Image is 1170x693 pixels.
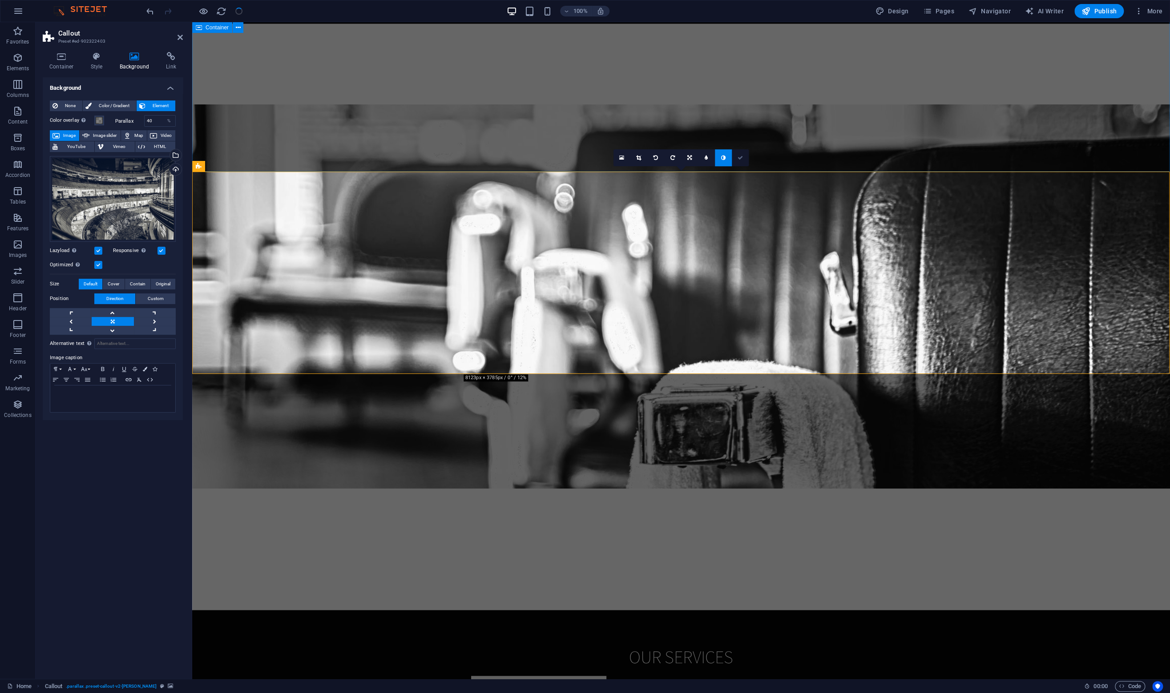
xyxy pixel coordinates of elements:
[108,279,119,289] span: Cover
[965,4,1014,18] button: Navigator
[130,279,145,289] span: Contain
[137,100,175,111] button: Element
[147,130,175,141] button: Video
[61,141,92,152] span: YouTube
[50,353,176,363] label: Image caption
[11,145,25,152] p: Boxes
[50,115,94,126] label: Color overlay
[163,116,175,126] div: %
[119,364,129,374] button: Underline (⌘U)
[1100,683,1101,689] span: :
[148,141,173,152] span: HTML
[715,149,732,166] a: Greyscale
[115,119,144,124] label: Parallax
[216,6,226,16] button: reload
[43,52,84,71] h4: Container
[156,279,170,289] span: Original
[145,6,155,16] button: undo
[597,7,605,15] i: On resize automatically adjust zoom level to fit chosen device.
[145,374,155,385] button: HTML
[7,65,29,72] p: Elements
[919,4,957,18] button: Pages
[133,130,144,141] span: Map
[92,130,117,141] span: Image slider
[65,364,79,374] button: Font Family
[151,279,175,289] button: Original
[732,149,749,166] a: Confirm ( ⌘ ⏎ )
[95,141,134,152] button: Vimeo
[106,141,132,152] span: Vimeo
[94,100,133,111] span: Color / Gradient
[148,100,173,111] span: Element
[97,364,108,374] button: Bold (⌘B)
[50,374,61,385] button: Align Left
[103,279,124,289] button: Cover
[136,293,175,304] button: Custom
[79,279,102,289] button: Default
[681,149,698,166] a: Change orientation
[82,374,93,385] button: Align Justify
[1115,681,1145,692] button: Code
[134,374,145,385] button: Clear Formatting
[84,279,97,289] span: Default
[108,374,119,385] button: Ordered List
[135,141,175,152] button: HTML
[160,130,173,141] span: Video
[50,156,176,241] div: AHA-MEDIA-HOUSE-SSS-KARTING-35-sbwvLgpPwToXOiQHiNY7kg.jpg
[875,7,909,16] span: Design
[61,374,72,385] button: Align Center
[113,52,160,71] h4: Background
[50,338,94,349] label: Alternative text
[7,225,28,232] p: Features
[1131,4,1166,18] button: More
[94,293,135,304] button: Direction
[1093,681,1107,692] span: 00 00
[106,293,124,304] span: Direction
[647,149,664,166] a: Rotate left 90°
[1152,681,1163,692] button: Usercentrics
[968,7,1011,16] span: Navigator
[113,245,157,256] label: Responsive
[7,92,29,99] p: Columns
[10,332,26,339] p: Footer
[84,52,113,71] h4: Style
[80,130,120,141] button: Image slider
[58,29,183,37] h2: Callout
[8,118,28,125] p: Content
[560,6,592,16] button: 100%
[50,130,79,141] button: Image
[45,681,173,692] nav: breadcrumb
[125,279,150,289] button: Contain
[206,25,229,30] span: Container
[630,149,647,166] a: Crop mode
[168,684,173,689] i: This element contains a background
[62,130,77,141] span: Image
[1119,681,1141,692] span: Code
[613,149,630,166] a: Select files from the file manager, stock photos, or upload file(s)
[50,364,65,374] button: Paragraph Format
[7,681,32,692] a: Click to cancel selection. Double-click to open Pages
[5,385,30,392] p: Marketing
[50,279,79,289] label: Size
[1084,681,1108,692] h6: Session time
[97,374,108,385] button: Unordered List
[9,305,27,312] p: Header
[58,37,165,45] h3: Preset #ed-902322403
[50,141,94,152] button: YouTube
[51,6,118,16] img: Editor Logo
[145,6,155,16] i: Undo: Change image (Ctrl+Z)
[121,130,147,141] button: Map
[123,374,134,385] button: Insert Link
[140,364,150,374] button: Colors
[10,198,26,205] p: Tables
[1074,4,1124,18] button: Publish
[50,260,94,270] label: Optimized
[50,293,94,304] label: Position
[50,100,82,111] button: None
[50,245,94,256] label: Lazyload
[148,293,164,304] span: Custom
[4,412,31,419] p: Collections
[923,7,954,16] span: Pages
[216,6,226,16] i: Reload page
[1081,7,1117,16] span: Publish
